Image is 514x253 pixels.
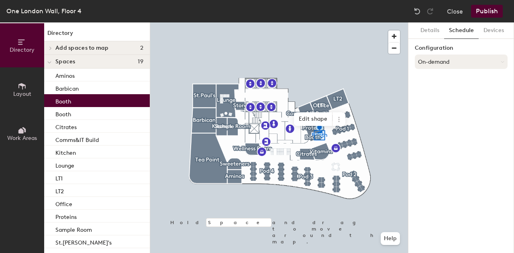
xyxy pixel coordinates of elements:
label: Configuration [415,45,508,51]
p: Proteins [55,211,77,221]
img: Redo [426,7,434,15]
p: Kitchen [55,147,76,156]
span: Directory [10,47,35,53]
p: LT2 [55,186,64,195]
button: Close [447,5,463,18]
span: Edit shape [294,112,332,126]
p: Sample Room [55,224,92,233]
span: Layout [13,91,31,97]
span: Work Areas [7,135,37,142]
p: Comms&IT Build [55,134,99,144]
p: Citrates [55,121,77,131]
p: Barbican [55,83,79,92]
img: Undo [413,7,421,15]
p: LT1 [55,173,63,182]
h1: Directory [44,29,150,41]
p: St.[PERSON_NAME]'s [55,237,112,246]
button: Publish [471,5,503,18]
span: 19 [138,59,143,65]
span: Add spaces to map [55,45,109,51]
p: Booth [55,96,71,105]
p: Booth [55,109,71,118]
p: Aminos [55,70,75,79]
button: Schedule [444,22,479,39]
p: Lounge [55,160,74,169]
button: Devices [479,22,509,39]
span: Spaces [55,59,75,65]
button: Details [416,22,444,39]
button: Help [381,232,400,245]
span: 2 [140,45,143,51]
p: Office [55,198,72,208]
div: One London Wall, Floor 4 [6,6,82,16]
button: On-demand [415,55,508,69]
